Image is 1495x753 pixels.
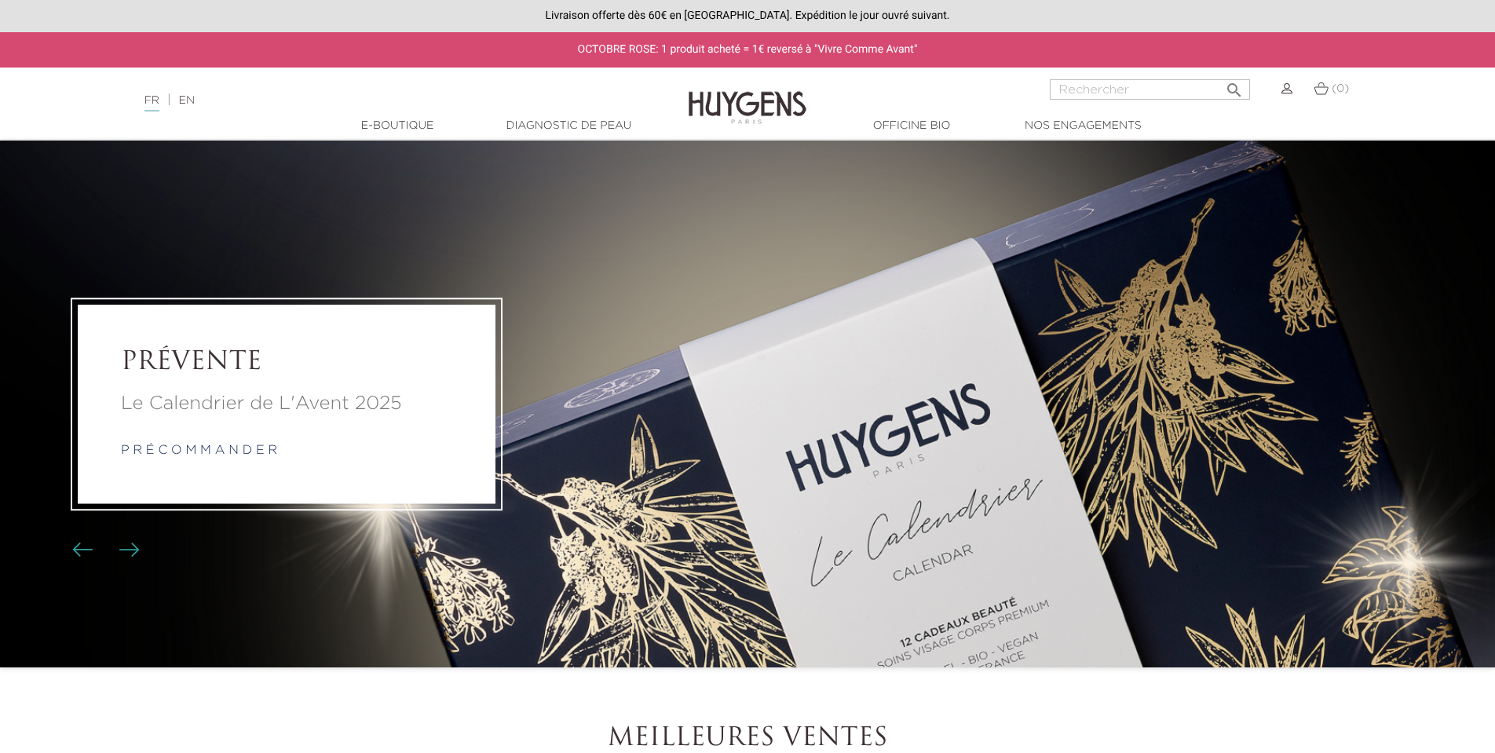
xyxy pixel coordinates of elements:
a: Officine Bio [833,118,990,134]
div: | [137,91,612,110]
a: p r é c o m m a n d e r [121,444,277,457]
a: FR [144,95,159,111]
button:  [1220,75,1248,96]
a: PRÉVENTE [121,348,452,378]
div: Boutons du carrousel [79,539,130,562]
a: Le Calendrier de L'Avent 2025 [121,389,452,418]
a: Diagnostic de peau [490,118,647,134]
input: Rechercher [1050,79,1250,100]
i:  [1225,76,1244,95]
a: E-Boutique [319,118,476,134]
span: (0) [1332,83,1349,94]
img: Huygens [689,66,806,126]
a: EN [179,95,195,106]
a: Nos engagements [1004,118,1161,134]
